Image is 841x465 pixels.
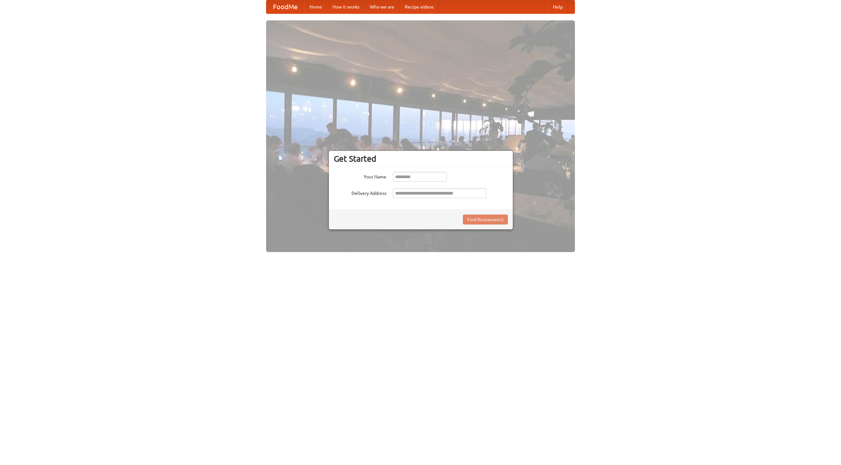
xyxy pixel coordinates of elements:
button: Find Restaurants! [463,215,508,224]
label: Delivery Address [334,188,386,197]
a: How it works [327,0,365,13]
a: Home [304,0,327,13]
a: Who we are [365,0,399,13]
label: Your Name [334,172,386,180]
a: FoodMe [266,0,304,13]
a: Help [548,0,568,13]
a: Recipe videos [399,0,439,13]
h3: Get Started [334,154,508,164]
